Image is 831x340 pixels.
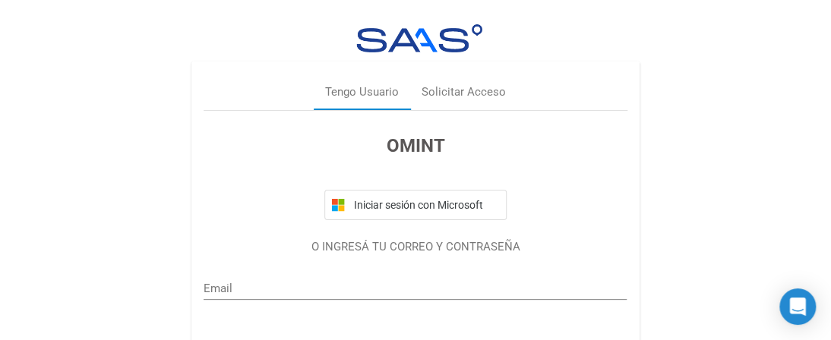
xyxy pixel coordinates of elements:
div: Open Intercom Messenger [779,288,816,325]
button: Iniciar sesión con Microsoft [324,190,507,220]
h3: OMINT [204,132,627,159]
p: O INGRESÁ TU CORREO Y CONTRASEÑA [204,238,627,256]
span: Iniciar sesión con Microsoft [351,199,500,211]
div: Tengo Usuario [325,83,399,101]
div: Solicitar Acceso [422,83,506,101]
